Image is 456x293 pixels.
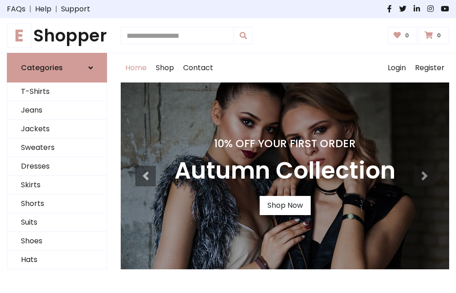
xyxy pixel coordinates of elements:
[121,53,151,82] a: Home
[61,4,90,15] a: Support
[7,23,31,48] span: E
[7,176,107,195] a: Skirts
[7,53,107,82] a: Categories
[7,251,107,269] a: Hats
[151,53,179,82] a: Shop
[7,139,107,157] a: Sweaters
[260,196,311,215] a: Shop Now
[403,31,411,40] span: 0
[419,27,449,44] a: 0
[388,27,417,44] a: 0
[179,53,218,82] a: Contact
[7,157,107,176] a: Dresses
[410,53,449,82] a: Register
[7,101,107,120] a: Jeans
[7,213,107,232] a: Suits
[7,232,107,251] a: Shoes
[51,4,61,15] span: |
[7,26,107,46] h1: Shopper
[174,137,395,150] h4: 10% Off Your First Order
[7,120,107,139] a: Jackets
[435,31,443,40] span: 0
[7,4,26,15] a: FAQs
[26,4,35,15] span: |
[383,53,410,82] a: Login
[7,82,107,101] a: T-Shirts
[35,4,51,15] a: Help
[7,26,107,46] a: EShopper
[7,195,107,213] a: Shorts
[174,157,395,185] h3: Autumn Collection
[21,63,63,72] h6: Categories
